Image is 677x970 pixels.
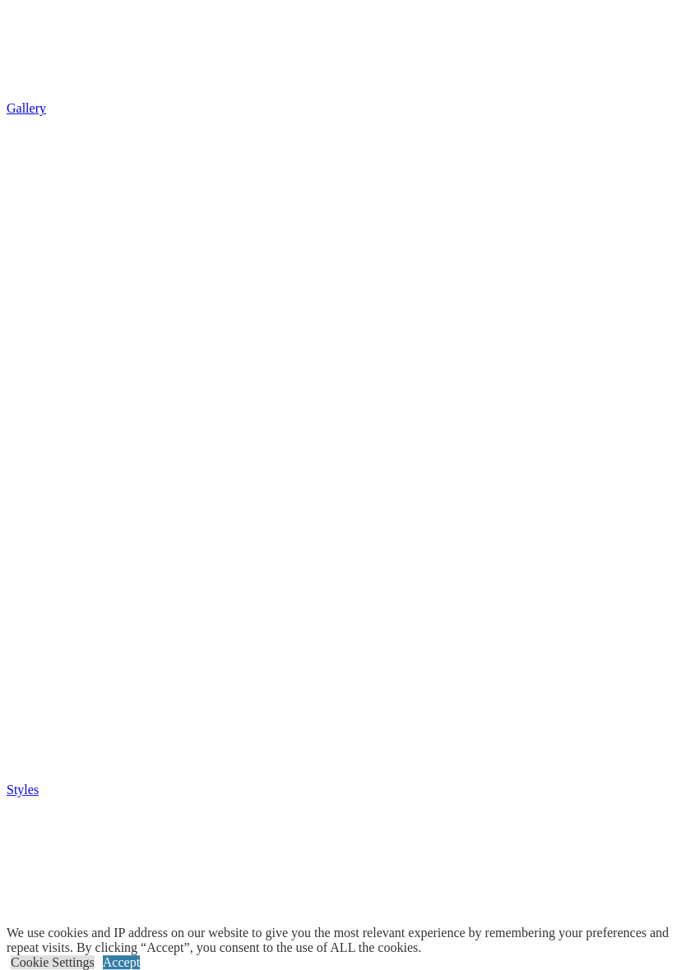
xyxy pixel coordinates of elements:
a: Accept [103,955,140,969]
a: Styles [7,768,670,797]
div: We use cookies and IP address on our website to give you the most relevant experience by remember... [7,926,677,955]
a: Cookie Settings [11,955,95,969]
img: Image of gallery icons [7,116,670,779]
a: Gallery [7,86,670,115]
